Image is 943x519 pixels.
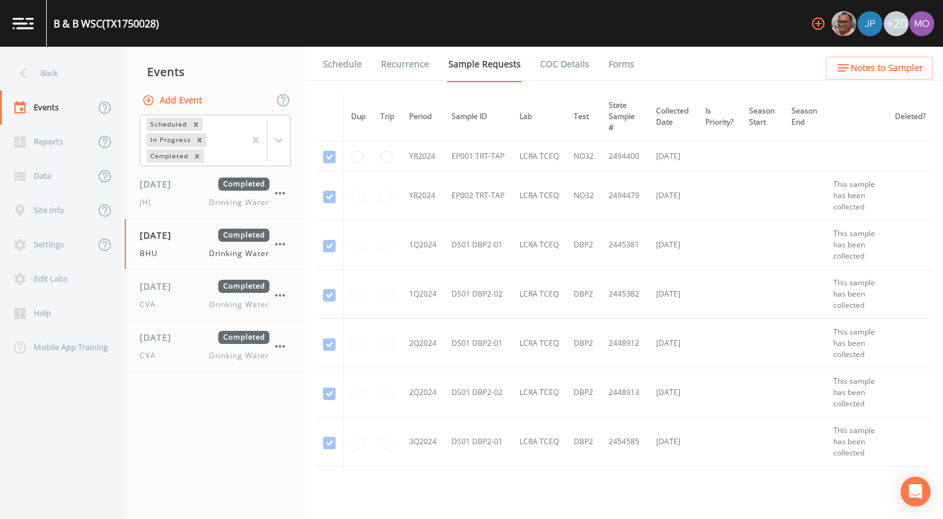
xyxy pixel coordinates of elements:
[140,229,180,242] span: [DATE]
[649,319,698,368] td: [DATE]
[826,319,887,368] td: This sample has been collected
[140,178,180,191] span: [DATE]
[601,92,649,141] th: State Sample #
[402,92,444,141] th: Period
[379,47,431,82] a: Recurrence
[140,350,163,361] span: CVA
[698,92,742,141] th: Is Priority?
[887,92,933,141] th: Deleted?
[566,92,601,141] th: Test
[444,319,512,368] td: DS01 DBP2-01
[566,171,601,221] td: NO32
[566,467,601,516] td: DBP2
[601,467,649,516] td: 2454586
[601,368,649,417] td: 2448913
[566,141,601,171] td: NO32
[649,417,698,467] td: [DATE]
[147,118,189,131] div: Scheduled
[826,270,887,319] td: This sample has been collected
[218,331,269,344] span: Completed
[402,368,444,417] td: 2Q2024
[140,280,180,293] span: [DATE]
[444,141,512,171] td: EP001 TRT-TAP
[189,118,203,131] div: Remove Scheduled
[831,11,857,36] div: Mike Franklin
[54,16,159,31] div: B & B WSC (TX1750028)
[444,270,512,319] td: DS01 DBP2-02
[826,171,887,221] td: This sample has been collected
[901,477,931,507] div: Open Intercom Messenger
[826,368,887,417] td: This sample has been collected
[444,417,512,467] td: DS01 DBP2-01
[566,221,601,270] td: DBP2
[566,319,601,368] td: DBP2
[140,248,165,259] span: BHU
[858,11,883,36] img: 41241ef155101aa6d92a04480b0d0000
[831,11,856,36] img: e2d790fa78825a4bb76dcb6ab311d44c
[784,92,826,141] th: Season End
[826,221,887,270] td: This sample has been collected
[649,368,698,417] td: [DATE]
[512,221,566,270] td: LCRA TCEQ
[402,171,444,221] td: YR2024
[147,150,190,163] div: Completed
[512,467,566,516] td: LCRA TCEQ
[909,11,934,36] img: 4e251478aba98ce068fb7eae8f78b90c
[190,150,204,163] div: Remove Completed
[512,171,566,221] td: LCRA TCEQ
[649,270,698,319] td: [DATE]
[140,89,207,112] button: Add Event
[512,92,566,141] th: Lab
[566,368,601,417] td: DBP2
[649,171,698,221] td: [DATE]
[512,368,566,417] td: LCRA TCEQ
[344,92,374,141] th: Dup
[125,168,306,219] a: [DATE]CompletedJHIDrinking Water
[402,221,444,270] td: 1Q2024
[444,221,512,270] td: DS01 DBP2-01
[140,299,163,310] span: CVA
[218,178,269,191] span: Completed
[147,133,193,146] div: In Progress
[826,57,933,80] button: Notes to Sampler
[601,270,649,319] td: 2445382
[649,221,698,270] td: [DATE]
[649,467,698,516] td: [DATE]
[402,467,444,516] td: 3Q2024
[566,417,601,467] td: DBP2
[402,319,444,368] td: 2Q2024
[884,11,909,36] div: +20
[512,319,566,368] td: LCRA TCEQ
[140,331,180,344] span: [DATE]
[402,270,444,319] td: 1Q2024
[209,299,269,310] span: Drinking Water
[218,229,269,242] span: Completed
[742,92,784,141] th: Season Start
[512,417,566,467] td: LCRA TCEQ
[373,92,402,141] th: Trip
[140,197,158,208] span: JHI
[444,171,512,221] td: EP002 TRT-TAP
[209,350,269,361] span: Drinking Water
[402,417,444,467] td: 3Q2024
[218,280,269,293] span: Completed
[601,171,649,221] td: 2494479
[125,56,306,87] div: Events
[125,321,306,372] a: [DATE]CompletedCVADrinking Water
[444,368,512,417] td: DS01 DBP2-02
[209,197,269,208] span: Drinking Water
[649,141,698,171] td: [DATE]
[444,92,512,141] th: Sample ID
[12,17,34,29] img: logo
[193,133,206,146] div: Remove In Progress
[826,467,887,516] td: This sample has been collected
[321,47,364,82] a: Schedule
[125,219,306,270] a: [DATE]CompletedBHUDrinking Water
[512,141,566,171] td: LCRA TCEQ
[601,141,649,171] td: 2494400
[601,221,649,270] td: 2445381
[851,60,923,76] span: Notes to Sampler
[857,11,883,36] div: Joshua gere Paul
[125,270,306,321] a: [DATE]CompletedCVADrinking Water
[601,319,649,368] td: 2448912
